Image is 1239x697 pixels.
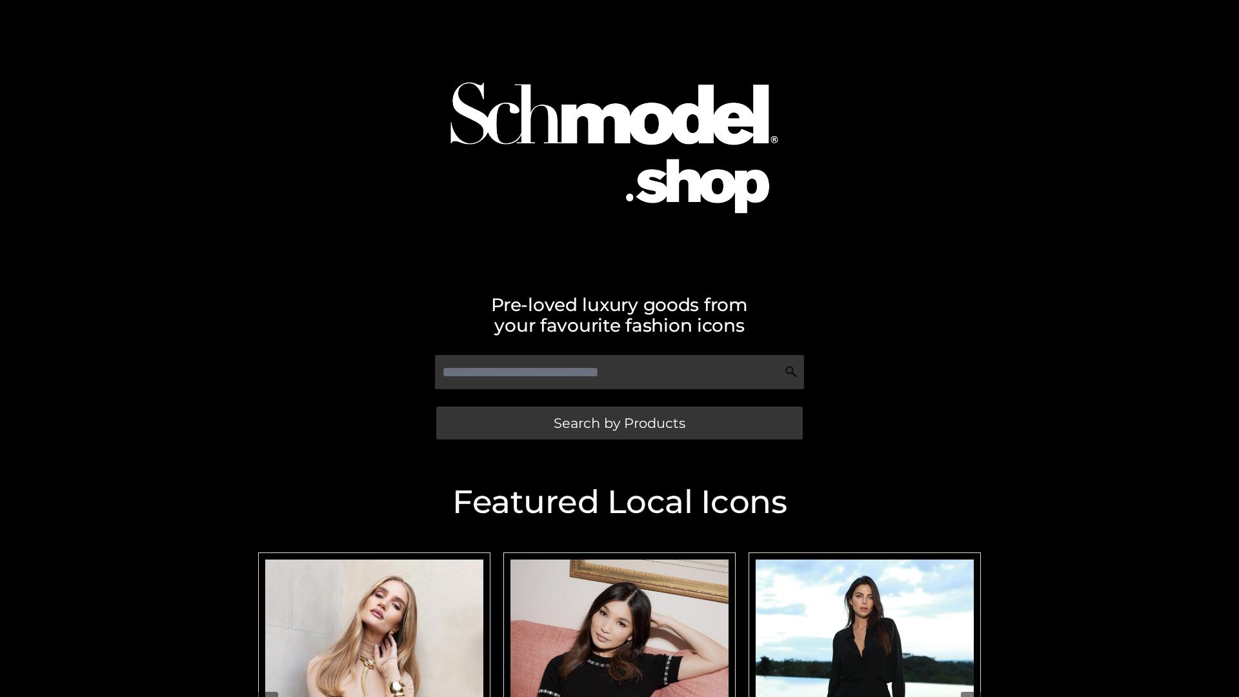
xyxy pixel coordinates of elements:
img: Search Icon [785,365,798,378]
a: Search by Products [436,407,803,439]
h2: Featured Local Icons​ [252,486,987,518]
h2: Pre-loved luxury goods from your favourite fashion icons [252,294,987,336]
span: Search by Products [554,416,685,430]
